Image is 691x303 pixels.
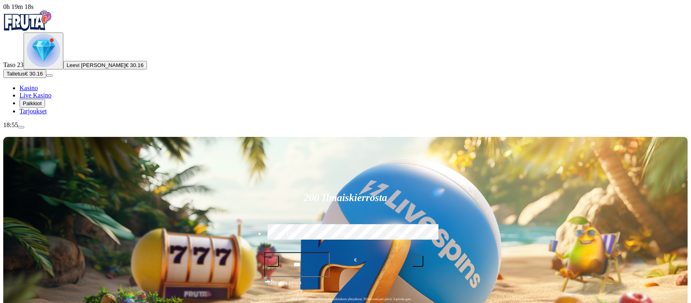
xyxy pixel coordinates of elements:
[412,255,423,267] button: plus icon
[27,34,60,67] img: level unlocked
[19,99,45,108] button: Palkkiot
[267,279,301,293] span: Talleta ja pelaa
[3,3,34,10] span: user session time
[354,256,357,264] span: €
[3,84,688,115] nav: Main menu
[375,223,425,247] label: €250
[3,11,52,31] img: Fruta
[264,278,427,294] button: Talleta ja pelaa
[23,100,42,106] span: Palkkiot
[63,61,147,69] button: Leevi [PERSON_NAME]€ 30.16
[25,71,43,77] span: € 30.16
[24,32,63,69] button: level unlocked
[3,121,18,128] span: 18:55
[271,278,273,283] span: €
[19,92,52,99] a: Live Kasino
[3,11,688,115] nav: Primary
[3,61,24,68] span: Taso 23
[266,223,316,247] label: €50
[268,255,279,267] button: minus icon
[19,108,47,115] a: Tarjoukset
[3,69,46,78] button: Talletusplus icon€ 30.16
[67,62,125,68] span: Leevi [PERSON_NAME]
[18,126,24,128] button: menu
[46,74,53,77] button: menu
[3,25,52,32] a: Fruta
[6,71,25,77] span: Talletus
[125,62,143,68] span: € 30.16
[320,223,371,247] label: €150
[19,84,38,91] a: Kasino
